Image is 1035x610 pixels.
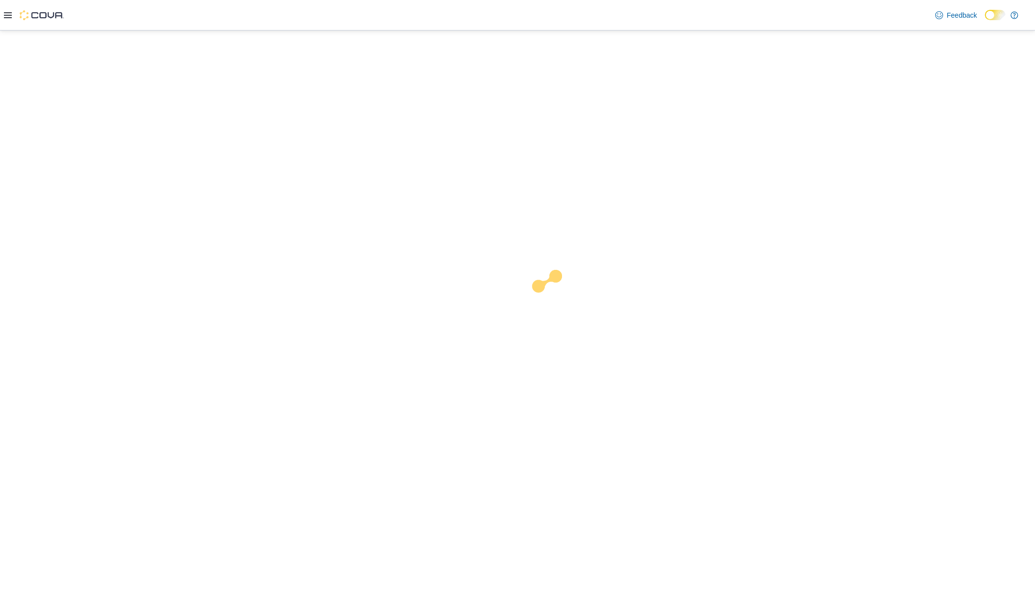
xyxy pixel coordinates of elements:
[20,10,64,20] img: Cova
[985,20,985,21] span: Dark Mode
[518,262,591,336] img: cova-loader
[947,10,977,20] span: Feedback
[931,5,981,25] a: Feedback
[985,10,1005,20] input: Dark Mode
